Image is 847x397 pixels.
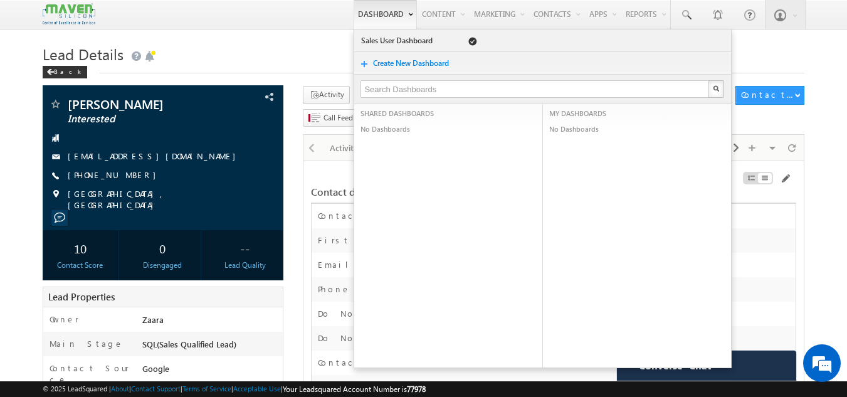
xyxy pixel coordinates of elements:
[318,283,402,295] label: Phone Number
[360,34,450,47] a: Sales User Dashboard
[68,151,242,161] a: [EMAIL_ADDRESS][DOMAIN_NAME]
[210,236,280,260] div: --
[43,383,426,395] span: © 2025 LeadSquared | | | | |
[50,338,124,349] label: Main Stage
[46,260,115,271] div: Contact Score
[50,363,130,385] label: Contact Source
[283,384,426,394] span: Your Leadsquared Account Number is
[182,384,231,393] a: Terms of Service
[21,66,53,82] img: d_60004797649_company_0_60004797649
[50,314,79,325] label: Owner
[639,360,711,371] span: Converse - Chat
[48,290,115,303] span: Lead Properties
[741,89,794,100] div: Contact Actions
[318,308,411,319] label: Do Not Email
[318,235,388,246] label: First Name
[68,98,216,110] span: [PERSON_NAME]
[68,188,262,211] span: [GEOGRAPHIC_DATA], [GEOGRAPHIC_DATA]
[735,86,804,105] button: Contact Actions
[139,363,283,380] div: Google
[128,260,197,271] div: Disengaged
[68,113,216,125] span: Interested
[43,66,87,78] div: Back
[372,57,461,70] a: Create New Dashboard
[43,44,124,64] span: Lead Details
[311,186,630,198] div: Contact details
[43,65,93,76] a: Back
[324,112,391,124] span: Call Feedback - Lead
[65,66,211,82] div: Chat with us now
[128,236,197,260] div: 0
[233,384,281,393] a: Acceptable Use
[171,308,228,325] em: Start Chat
[360,108,434,119] span: SHARED DASHBOARDS
[210,260,280,271] div: Lead Quality
[43,3,95,25] img: Custom Logo
[713,85,719,92] img: Search
[360,80,710,98] input: Search Dashboards
[318,210,415,221] label: Contact Number
[68,169,162,182] span: [PHONE_NUMBER]
[303,109,397,127] button: Call Feedback - Lead
[111,384,129,393] a: About
[407,384,426,394] span: 77978
[549,108,606,119] span: MY DASHBOARDS
[318,135,401,161] a: Activity History
[360,125,410,133] span: No Dashboards
[16,116,229,297] textarea: Type your message and hit 'Enter'
[318,259,358,270] label: Email
[139,338,283,356] div: SQL(Sales Qualified Lead)
[206,6,236,36] div: Minimize live chat window
[468,37,477,46] span: Default Dashboard
[303,86,350,104] button: Activity
[142,314,164,325] span: Zaara
[131,384,181,393] a: Contact Support
[549,125,599,133] span: No Dashboards
[46,236,115,260] div: 10
[318,357,415,368] label: Contact Source
[329,140,389,156] div: Activity History
[318,332,405,344] label: Do Not Call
